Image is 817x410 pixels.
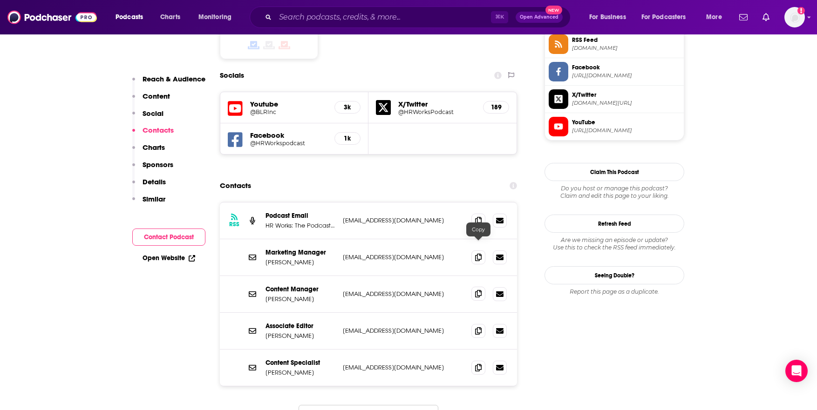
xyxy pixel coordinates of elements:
[250,100,327,108] h5: Youtube
[132,143,165,160] button: Charts
[545,6,562,14] span: New
[516,12,563,23] button: Open AdvancedNew
[343,327,464,335] p: [EMAIL_ADDRESS][DOMAIN_NAME]
[549,89,680,109] a: X/Twitter[DOMAIN_NAME][URL]
[143,143,165,152] p: Charts
[342,103,353,111] h5: 3k
[143,92,170,101] p: Content
[549,117,680,136] a: YouTube[URL][DOMAIN_NAME]
[342,134,353,142] h5: 1k
[545,236,684,251] div: Are we missing an episode or update? Use this to check the RSS feed immediately.
[143,160,173,169] p: Sponsors
[398,100,476,108] h5: X/Twitter
[545,185,684,192] span: Do you host or manage this podcast?
[784,7,805,27] img: User Profile
[549,62,680,81] a: Facebook[URL][DOMAIN_NAME]
[784,7,805,27] button: Show profile menu
[583,10,638,25] button: open menu
[572,100,680,107] span: twitter.com/HRWorksPodcast
[266,212,335,220] p: Podcast Email
[250,140,327,147] a: @HRWorkspodcast
[266,285,335,293] p: Content Manager
[132,109,163,126] button: Social
[154,10,186,25] a: Charts
[784,7,805,27] span: Logged in as kgolds
[250,131,327,140] h5: Facebook
[641,11,686,24] span: For Podcasters
[589,11,626,24] span: For Business
[706,11,722,24] span: More
[572,63,680,72] span: Facebook
[491,11,508,23] span: ⌘ K
[572,45,680,52] span: feeds.soundcloud.com
[132,126,174,143] button: Contacts
[572,72,680,79] span: https://www.facebook.com/HRWorkspodcast
[143,177,166,186] p: Details
[466,222,490,236] div: Copy
[132,74,205,92] button: Reach & Audience
[132,177,166,195] button: Details
[572,118,680,127] span: YouTube
[143,109,163,118] p: Social
[759,9,773,25] a: Show notifications dropdown
[572,127,680,134] span: https://www.youtube.com/@BLRInc
[545,288,684,296] div: Report this page as a duplicate.
[132,195,165,212] button: Similar
[143,254,195,262] a: Open Website
[266,222,335,229] p: HR Works: The Podcast for Human Resources
[132,229,205,246] button: Contact Podcast
[266,359,335,367] p: Content Specialist
[7,8,97,26] img: Podchaser - Follow, Share and Rate Podcasts
[343,290,464,298] p: [EMAIL_ADDRESS][DOMAIN_NAME]
[250,108,327,115] a: @BLRInc
[549,34,680,54] a: RSS Feed[DOMAIN_NAME]
[266,332,335,340] p: [PERSON_NAME]
[343,363,464,371] p: [EMAIL_ADDRESS][DOMAIN_NAME]
[797,7,805,14] svg: Add a profile image
[520,15,558,20] span: Open Advanced
[545,215,684,233] button: Refresh Feed
[491,103,501,111] h5: 189
[109,10,155,25] button: open menu
[266,295,335,303] p: [PERSON_NAME]
[143,74,205,83] p: Reach & Audience
[275,10,491,25] input: Search podcasts, credits, & more...
[735,9,751,25] a: Show notifications dropdown
[343,253,464,261] p: [EMAIL_ADDRESS][DOMAIN_NAME]
[635,10,700,25] button: open menu
[572,91,680,99] span: X/Twitter
[132,160,173,177] button: Sponsors
[785,360,808,382] div: Open Intercom Messenger
[398,108,476,115] a: @HRWorksPodcast
[143,195,165,203] p: Similar
[220,67,244,84] h2: Socials
[116,11,143,24] span: Podcasts
[220,177,251,195] h2: Contacts
[343,216,464,224] p: [EMAIL_ADDRESS][DOMAIN_NAME]
[266,249,335,256] p: Marketing Manager
[266,258,335,266] p: [PERSON_NAME]
[198,11,231,24] span: Monitoring
[266,322,335,330] p: Associate Editor
[259,7,579,28] div: Search podcasts, credits, & more...
[229,221,239,228] h3: RSS
[192,10,244,25] button: open menu
[266,369,335,376] p: [PERSON_NAME]
[545,266,684,284] a: Seeing Double?
[545,185,684,200] div: Claim and edit this page to your liking.
[160,11,180,24] span: Charts
[700,10,734,25] button: open menu
[143,126,174,134] p: Contacts
[572,36,680,44] span: RSS Feed
[545,163,684,181] button: Claim This Podcast
[132,92,170,109] button: Content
